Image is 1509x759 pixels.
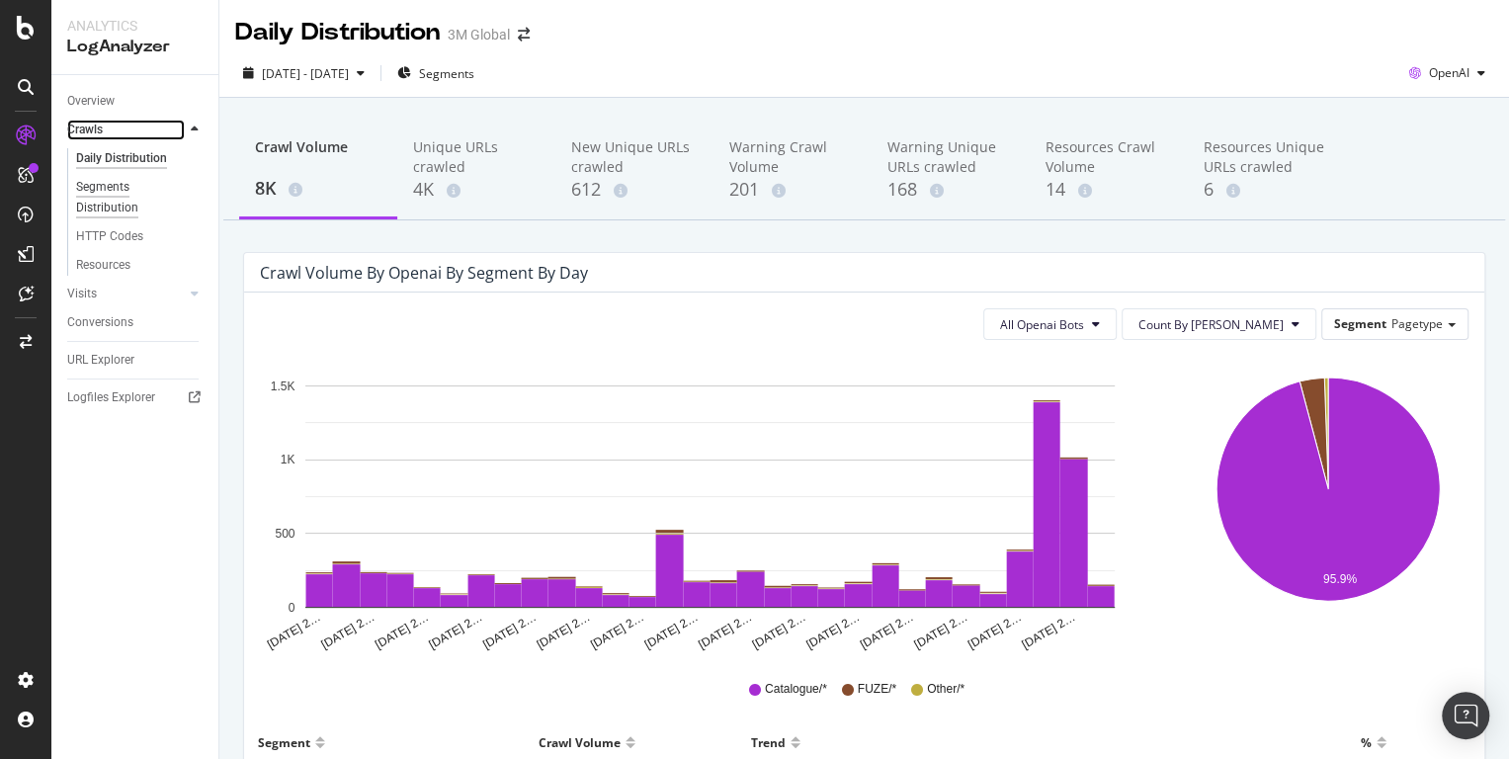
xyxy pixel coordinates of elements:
div: Resources Unique URLs crawled [1204,137,1330,177]
div: Daily Distribution [76,148,167,169]
a: Logfiles Explorer [67,387,205,408]
a: Segments Distribution [76,177,205,218]
div: Logfiles Explorer [67,387,155,408]
div: 14 [1046,177,1172,203]
div: Resources Crawl Volume [1046,137,1172,177]
a: HTTP Codes [76,226,205,247]
button: Segments [389,57,482,89]
span: All Openai Bots [1000,316,1084,333]
div: 168 [887,177,1014,203]
div: 6 [1204,177,1330,203]
span: Catalogue/* [765,681,827,698]
a: Crawls [67,120,185,140]
div: Crawl Volume [539,726,621,758]
button: All Openai Bots [983,308,1117,340]
a: Resources [76,255,205,276]
span: [DATE] - [DATE] [262,65,349,82]
div: Visits [67,284,97,304]
div: 4K [413,177,540,203]
div: Crawl Volume [255,137,381,175]
div: Open Intercom Messenger [1442,692,1489,739]
text: 1.5K [271,379,295,393]
div: LogAnalyzer [67,36,203,58]
div: Unique URLs crawled [413,137,540,177]
div: 612 [571,177,698,203]
div: New Unique URLs crawled [571,137,698,177]
text: 500 [275,527,294,541]
div: Crawls [67,120,103,140]
div: Warning Crawl Volume [729,137,856,177]
button: Count By [PERSON_NAME] [1122,308,1316,340]
div: % [1361,726,1372,758]
text: 0 [289,601,295,615]
svg: A chart. [260,356,1159,652]
a: URL Explorer [67,350,205,371]
div: Trend [751,726,786,758]
div: 8K [255,176,381,202]
a: Overview [67,91,205,112]
a: Conversions [67,312,205,333]
div: Analytics [67,16,203,36]
span: Segment [1334,315,1386,332]
span: Other/* [927,681,964,698]
div: Conversions [67,312,133,333]
div: 201 [729,177,856,203]
div: Overview [67,91,115,112]
button: OpenAI [1401,57,1493,89]
text: 95.9% [1323,572,1357,586]
button: [DATE] - [DATE] [235,57,373,89]
div: URL Explorer [67,350,134,371]
div: Resources [76,255,130,276]
a: Daily Distribution [76,148,205,169]
div: 3M Global [448,25,510,44]
svg: A chart. [1189,356,1468,652]
span: Segments [419,65,474,82]
span: Pagetype [1391,315,1443,332]
a: Visits [67,284,185,304]
span: OpenAI [1429,64,1469,81]
span: FUZE/* [858,681,896,698]
div: Crawl Volume by openai by Segment by Day [260,263,588,283]
div: Segments Distribution [76,177,186,218]
div: Segment [258,726,310,758]
div: Warning Unique URLs crawled [887,137,1014,177]
span: Count By Day [1138,316,1284,333]
div: Daily Distribution [235,16,440,49]
div: arrow-right-arrow-left [518,28,530,42]
text: 1K [281,454,295,467]
div: HTTP Codes [76,226,143,247]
